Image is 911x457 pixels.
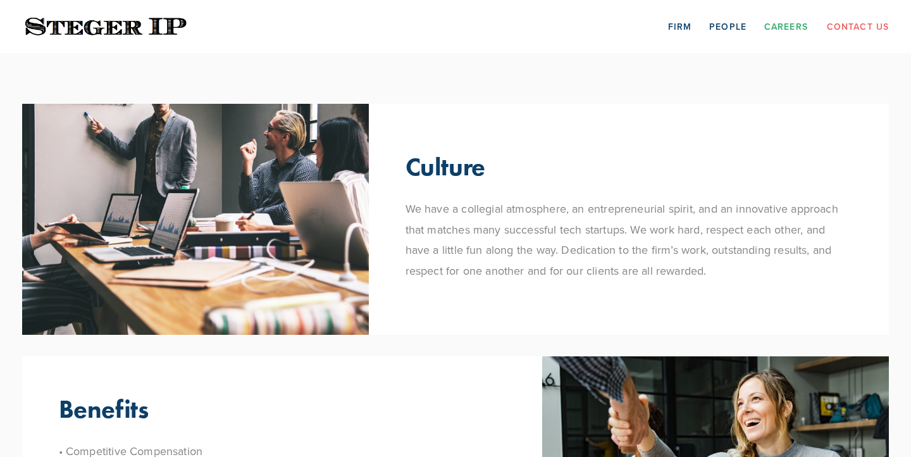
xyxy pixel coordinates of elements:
[22,15,190,39] img: Steger IP | Trust. Experience. Results.
[827,16,889,36] a: Contact Us
[59,394,149,424] p: Benefits
[668,16,691,36] a: Firm
[406,151,485,182] p: Culture
[764,16,808,36] a: Careers
[406,199,853,281] p: We have a collegial atmosphere, an entrepreneurial spirit, and an innovative approach that matche...
[709,16,747,36] a: People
